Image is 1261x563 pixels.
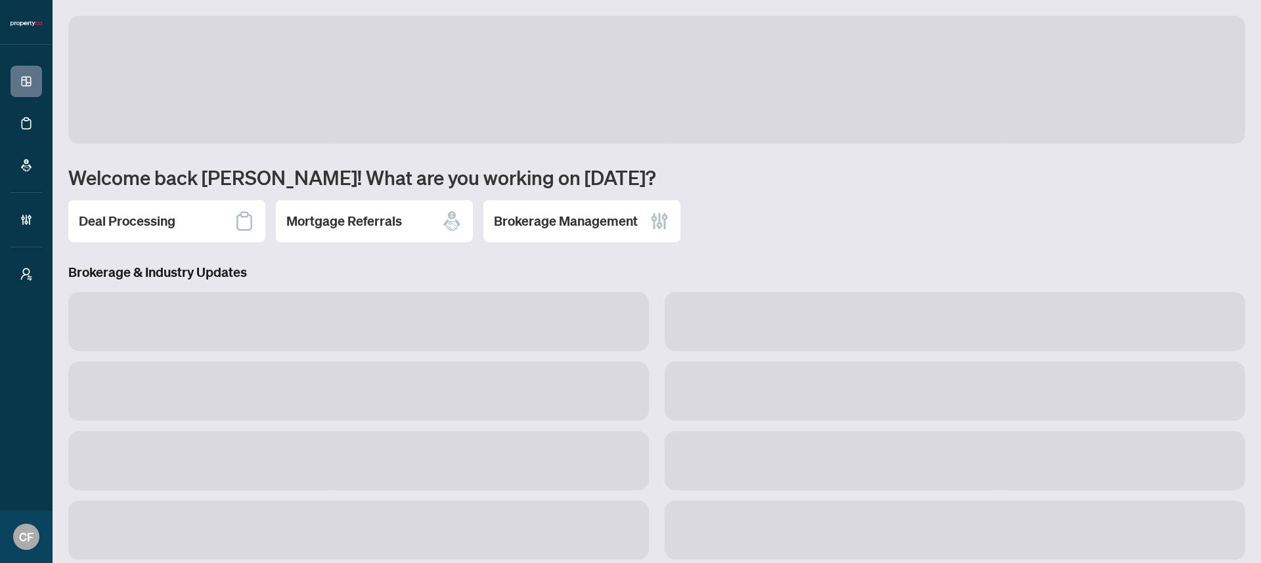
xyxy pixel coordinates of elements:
h3: Brokerage & Industry Updates [68,263,1245,281]
h1: Welcome back [PERSON_NAME]! What are you working on [DATE]? [68,165,1245,190]
img: logo [11,20,42,28]
h2: Deal Processing [79,212,175,230]
span: user-switch [20,268,33,281]
span: CF [19,528,33,546]
h2: Brokerage Management [494,212,638,230]
h2: Mortgage Referrals [286,212,402,230]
